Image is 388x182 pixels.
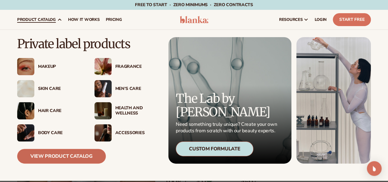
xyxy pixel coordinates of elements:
div: Hair Care [38,108,82,114]
div: Men’s Care [115,86,159,91]
img: logo [180,16,209,23]
span: pricing [106,17,122,22]
span: resources [279,17,302,22]
div: Custom Formulate [176,141,253,156]
img: Cream moisturizer swatch. [17,80,34,97]
div: Makeup [38,64,82,69]
div: Fragrance [115,64,159,69]
span: Free to start · ZERO minimums · ZERO contracts [135,2,253,8]
a: Female with glitter eye makeup. Makeup [17,58,82,75]
a: pricing [102,10,125,29]
a: Male hand applying moisturizer. Body Care [17,124,82,141]
a: product catalog [14,10,65,29]
a: Candles and incense on table. Health And Wellness [94,102,159,119]
img: Candles and incense on table. [94,102,112,119]
img: Male hand applying moisturizer. [17,124,34,141]
div: Accessories [115,130,159,136]
span: product catalog [17,17,56,22]
div: Skin Care [38,86,82,91]
img: Male holding moisturizer bottle. [94,80,112,97]
a: Pink blooming flower. Fragrance [94,58,159,75]
div: Open Intercom Messenger [367,161,382,176]
img: Female hair pulled back with clips. [17,102,34,119]
div: Health And Wellness [115,106,159,116]
a: Female with makeup brush. Accessories [94,124,159,141]
a: Microscopic product formula. The Lab by [PERSON_NAME] Need something truly unique? Create your ow... [168,37,291,164]
p: Need something truly unique? Create your own products from scratch with our beauty experts. [176,121,279,134]
a: LOGIN [312,10,330,29]
p: Private label products [17,37,159,51]
img: Female with glitter eye makeup. [17,58,34,75]
span: LOGIN [315,17,327,22]
a: Cream moisturizer swatch. Skin Care [17,80,82,97]
span: How It Works [68,17,100,22]
a: How It Works [65,10,103,29]
div: Body Care [38,130,82,136]
a: resources [276,10,312,29]
img: Pink blooming flower. [94,58,112,75]
a: Start Free [333,13,371,26]
a: Female hair pulled back with clips. Hair Care [17,102,82,119]
p: The Lab by [PERSON_NAME] [176,92,279,119]
a: Male holding moisturizer bottle. Men’s Care [94,80,159,97]
a: View Product Catalog [17,149,106,164]
img: Female with makeup brush. [94,124,112,141]
img: Female in lab with equipment. [296,37,371,164]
